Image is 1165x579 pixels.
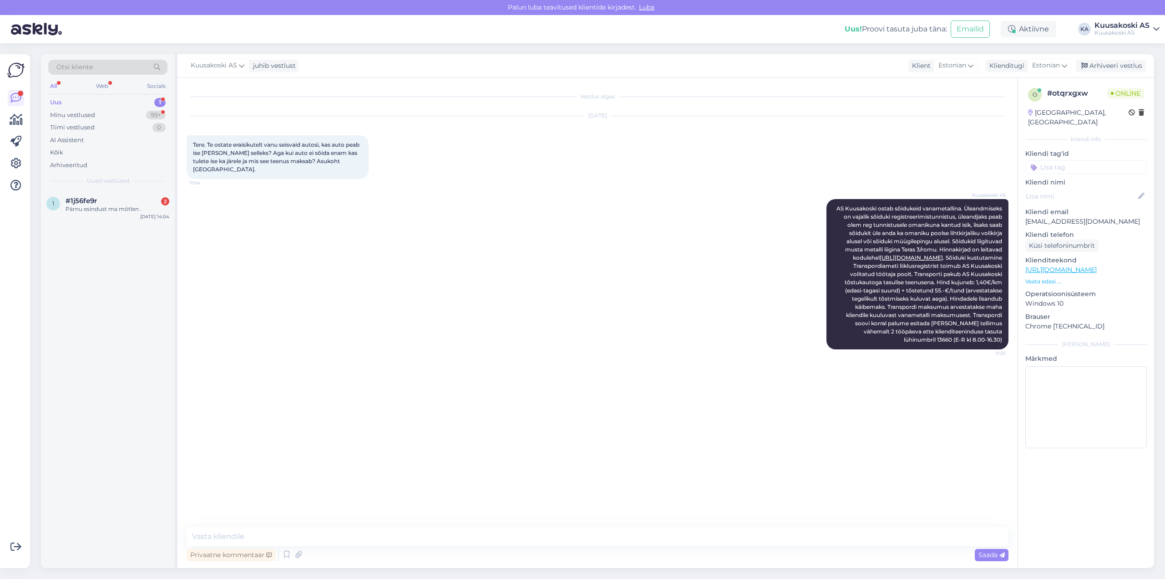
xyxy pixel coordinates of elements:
p: Klienditeekond [1025,256,1147,265]
div: Privaatne kommentaar [187,549,275,561]
div: 1 [154,98,166,107]
div: [PERSON_NAME] [1025,340,1147,348]
span: Tere. Te ostate eraisikutelt vanu seisvaid autosi, kas auto peab ise [PERSON_NAME] selleks? Aga k... [193,141,361,173]
div: Kliendi info [1025,135,1147,143]
span: Otsi kliente [56,62,93,72]
div: [GEOGRAPHIC_DATA], [GEOGRAPHIC_DATA] [1028,108,1129,127]
div: AI Assistent [50,136,84,145]
div: KA [1078,23,1091,36]
span: 11:04 [189,179,223,186]
img: Askly Logo [7,61,25,79]
p: Kliendi email [1025,207,1147,217]
div: Web [94,80,110,92]
div: Arhiveeritud [50,161,87,170]
div: Kuusakoski AS [1094,29,1150,36]
p: Kliendi tag'id [1025,149,1147,159]
div: Klienditugi [986,61,1024,71]
div: Tiimi vestlused [50,123,95,132]
span: Uued vestlused [87,177,129,185]
div: Minu vestlused [50,111,95,120]
p: Vaata edasi ... [1025,277,1147,286]
span: Estonian [1032,61,1060,71]
p: Brauser [1025,312,1147,322]
div: Pärnu esindust ma mõtlen . [66,205,169,213]
span: Estonian [938,61,966,71]
span: 11:25 [972,350,1006,357]
div: Vestlus algas [187,92,1008,101]
p: Chrome [TECHNICAL_ID] [1025,322,1147,331]
p: Operatsioonisüsteem [1025,289,1147,299]
div: [DATE] 14:04 [140,213,169,220]
div: [DATE] [187,112,1008,120]
p: Windows 10 [1025,299,1147,308]
b: Uus! [845,25,862,33]
span: Luba [636,3,657,11]
div: Klient [908,61,931,71]
div: Uus [50,98,62,107]
span: Online [1107,88,1144,98]
span: Kuusakoski AS [191,61,237,71]
input: Lisa nimi [1026,191,1136,201]
span: Kuusakoski AS [972,192,1006,199]
a: [URL][DOMAIN_NAME] [1025,266,1097,274]
div: All [48,80,59,92]
p: Kliendi telefon [1025,230,1147,240]
span: 1 [52,200,54,207]
input: Lisa tag [1025,160,1147,174]
div: Aktiivne [1001,21,1056,37]
p: [EMAIL_ADDRESS][DOMAIN_NAME] [1025,217,1147,226]
p: Kliendi nimi [1025,178,1147,187]
div: Socials [145,80,167,92]
div: # otqrxgxw [1047,88,1107,99]
button: Emailid [951,20,990,38]
div: Kuusakoski AS [1094,22,1150,29]
a: [URL][DOMAIN_NAME] [880,254,943,261]
div: Küsi telefoninumbrit [1025,240,1099,252]
span: Saada [978,551,1005,559]
div: 99+ [146,111,166,120]
div: 2 [161,197,169,205]
div: Kõik [50,148,63,157]
div: 0 [152,123,166,132]
span: #1j56fe9r [66,197,97,205]
div: juhib vestlust [249,61,296,71]
p: Märkmed [1025,354,1147,364]
div: Proovi tasuta juba täna: [845,24,947,35]
div: Arhiveeri vestlus [1076,60,1146,72]
a: Kuusakoski ASKuusakoski AS [1094,22,1160,36]
span: o [1033,91,1037,98]
span: AS Kuusakoski ostab sõidukeid vanametallina. Üleandmiseks on vajalik sõiduki registreerimistunnis... [836,205,1003,343]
